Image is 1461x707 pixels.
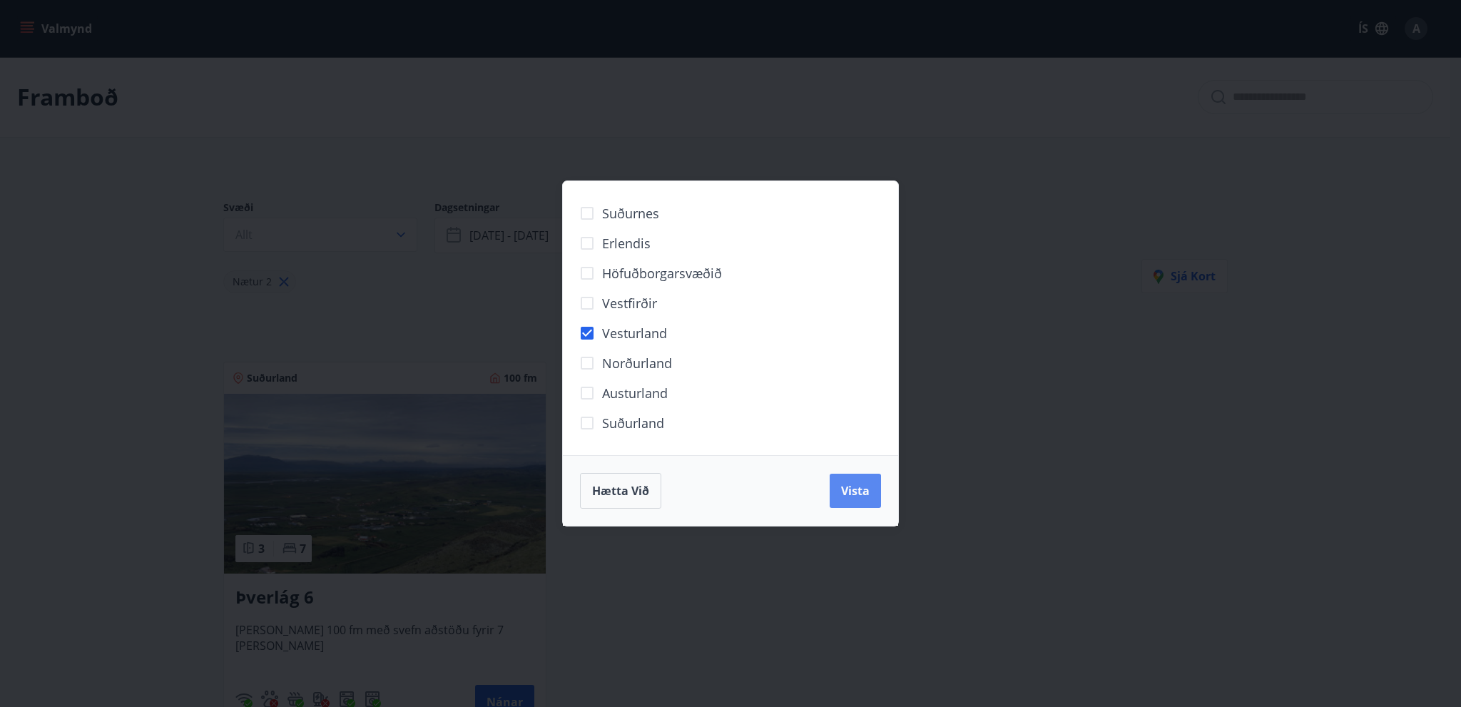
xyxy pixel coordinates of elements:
[580,473,661,509] button: Hætta við
[602,264,722,283] span: Höfuðborgarsvæðið
[841,483,870,499] span: Vista
[602,234,651,253] span: Erlendis
[602,384,668,402] span: Austurland
[602,354,672,372] span: Norðurland
[602,204,659,223] span: Suðurnes
[830,474,881,508] button: Vista
[602,294,657,312] span: Vestfirðir
[602,414,664,432] span: Suðurland
[592,483,649,499] span: Hætta við
[602,324,667,342] span: Vesturland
